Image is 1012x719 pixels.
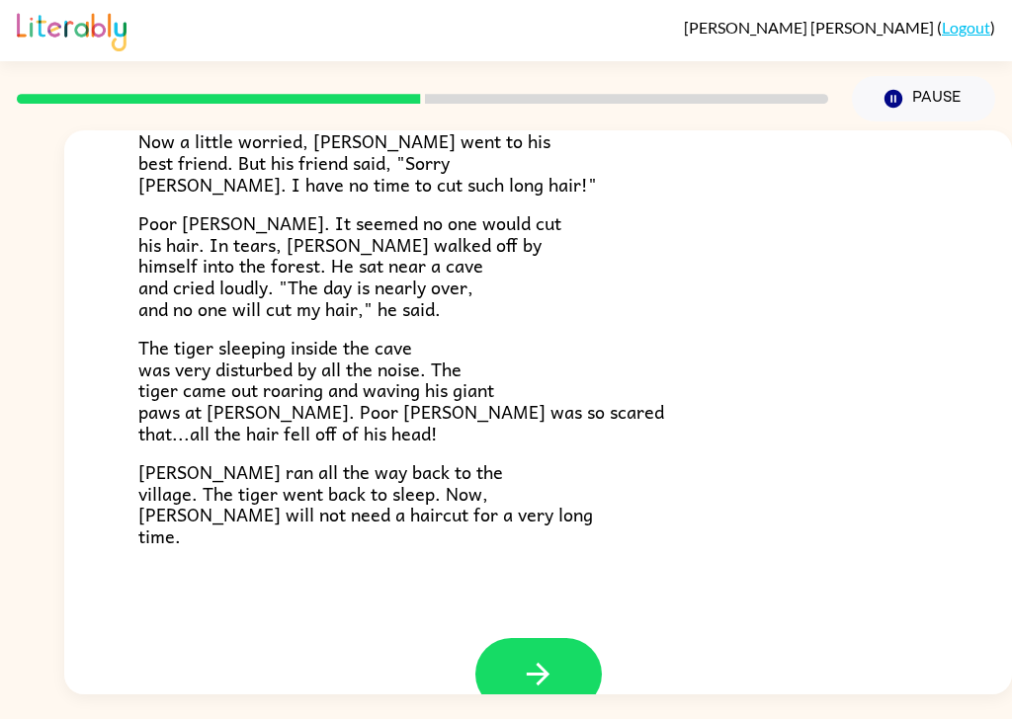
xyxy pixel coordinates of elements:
button: Pause [852,76,995,121]
span: Poor [PERSON_NAME]. It seemed no one would cut his hair. In tears, [PERSON_NAME] walked off by hi... [138,208,561,322]
span: Now a little worried, [PERSON_NAME] went to his best friend. But his friend said, "Sorry [PERSON_... [138,126,597,198]
span: [PERSON_NAME] [PERSON_NAME] [684,18,937,37]
div: ( ) [684,18,995,37]
span: [PERSON_NAME] ran all the way back to the village. The tiger went back to sleep. Now, [PERSON_NAM... [138,457,593,550]
img: Literably [17,8,126,51]
a: Logout [942,18,990,37]
span: The tiger sleeping inside the cave was very disturbed by all the noise. The tiger came out roarin... [138,333,664,446]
